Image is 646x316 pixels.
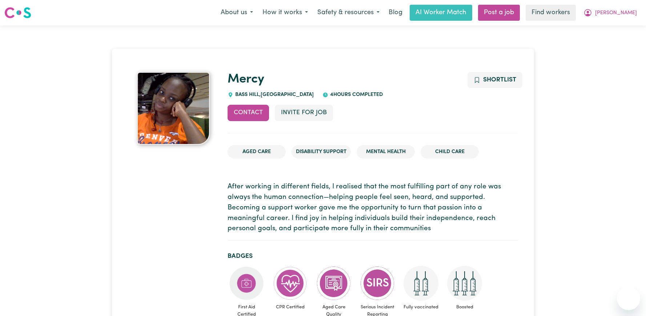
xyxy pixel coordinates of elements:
[271,301,309,313] span: CPR Certified
[404,266,438,301] img: Care and support worker has received 2 doses of COVID-19 vaccine
[446,301,484,313] span: Boosted
[402,301,440,313] span: Fully vaccinated
[228,252,518,260] h2: Badges
[421,145,479,159] li: Child care
[228,73,264,86] a: Mercy
[128,72,219,145] a: Mercy's profile picture'
[410,5,472,21] a: AI Worker Match
[216,5,258,20] button: About us
[292,145,351,159] li: Disability Support
[4,6,31,19] img: Careseekers logo
[137,72,210,145] img: Mercy
[229,266,264,301] img: Care and support worker has completed First Aid Certification
[4,4,31,21] a: Careseekers logo
[233,92,314,97] span: BASS HILL , [GEOGRAPHIC_DATA]
[313,5,384,20] button: Safety & resources
[617,287,640,310] iframe: Button to launch messaging window
[579,5,642,20] button: My Account
[275,105,333,121] button: Invite for Job
[595,9,637,17] span: [PERSON_NAME]
[316,266,351,301] img: CS Academy: Aged Care Quality Standards & Code of Conduct course completed
[483,77,516,83] span: Shortlist
[447,266,482,301] img: Care and support worker has received booster dose of COVID-19 vaccination
[228,145,286,159] li: Aged Care
[228,105,269,121] button: Contact
[384,5,407,21] a: Blog
[357,145,415,159] li: Mental Health
[360,266,395,301] img: CS Academy: Serious Incident Reporting Scheme course completed
[258,5,313,20] button: How it works
[478,5,520,21] a: Post a job
[273,266,308,301] img: Care and support worker has completed CPR Certification
[468,72,522,88] button: Add to shortlist
[228,182,518,234] p: After working in different fields, I realised that the most fulfilling part of any role was alway...
[526,5,576,21] a: Find workers
[328,92,383,97] span: 4 hours completed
